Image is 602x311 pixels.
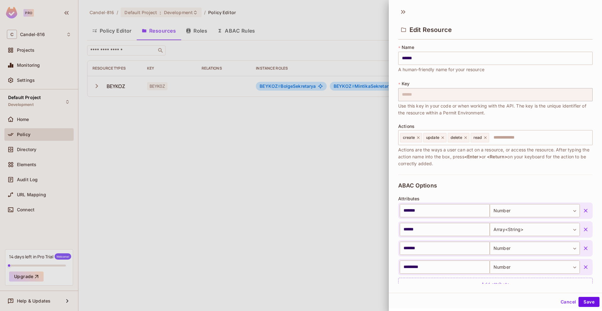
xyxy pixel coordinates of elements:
[473,135,482,140] span: read
[490,223,580,236] div: Array<String>
[398,146,593,167] span: Actions are the ways a user can act on a resource, or access the resource. After typing the actio...
[490,242,580,255] div: Number
[398,66,484,73] span: A human-friendly name for your resource
[578,297,599,307] button: Save
[423,133,446,142] div: update
[558,297,578,307] button: Cancel
[402,45,414,50] span: Name
[464,154,482,159] span: <Enter>
[398,124,415,129] span: Actions
[490,204,580,217] div: Number
[403,135,415,140] span: create
[426,135,439,140] span: update
[398,103,593,116] span: Use this key in your code or when working with the API. The key is the unique identifier of the r...
[490,261,580,274] div: Number
[487,154,507,159] span: <Return>
[398,196,420,201] span: Attributes
[398,278,593,291] div: Add attribute
[400,133,422,142] div: create
[409,26,452,34] span: Edit Resource
[448,133,469,142] div: delete
[398,182,437,189] span: ABAC Options
[471,133,489,142] div: read
[451,135,462,140] span: delete
[402,81,409,86] span: Key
